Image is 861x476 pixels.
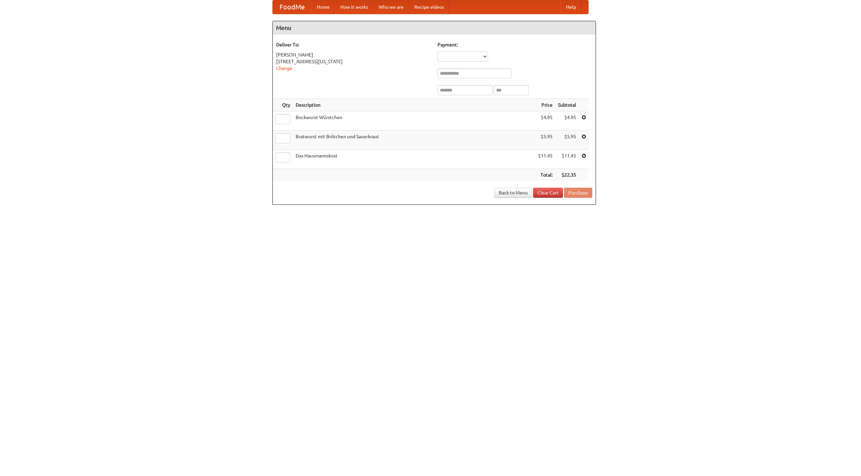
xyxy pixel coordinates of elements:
[409,0,449,14] a: Recipe videos
[555,111,579,131] td: $4.95
[276,41,431,48] h5: Deliver To:
[555,169,579,181] th: $22.35
[273,99,293,111] th: Qty
[335,0,373,14] a: How it works
[535,99,555,111] th: Price
[373,0,409,14] a: Who we are
[276,51,431,58] div: [PERSON_NAME]
[273,21,596,35] h4: Menu
[494,188,532,198] a: Back to Menu
[293,111,535,131] td: Bockwurst Würstchen
[276,66,292,71] a: Change
[293,150,535,169] td: Das Hausmannskost
[561,0,582,14] a: Help
[555,131,579,150] td: $5.95
[535,150,555,169] td: $11.45
[555,150,579,169] td: $11.45
[293,99,535,111] th: Description
[273,0,311,14] a: FoodMe
[535,169,555,181] th: Total:
[533,188,563,198] a: Clear Cart
[276,58,431,65] div: [STREET_ADDRESS][US_STATE]
[438,41,592,48] h5: Payment:
[564,188,592,198] button: Purchase
[535,131,555,150] td: $5.95
[293,131,535,150] td: Bratwurst mit Brötchen und Sauerkraut
[311,0,335,14] a: Home
[535,111,555,131] td: $4.95
[555,99,579,111] th: Subtotal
